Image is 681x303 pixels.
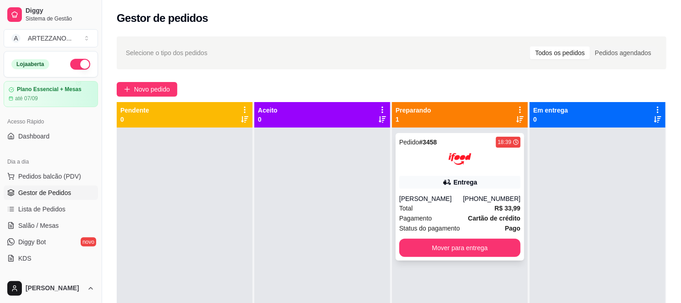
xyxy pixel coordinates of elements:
div: ARTEZZANO ... [28,34,72,43]
span: Pedido [399,139,419,146]
span: Pedidos balcão (PDV) [18,172,81,181]
span: plus [124,86,130,92]
a: Diggy Botnovo [4,235,98,249]
article: até 07/09 [15,95,38,102]
button: Mover para entrega [399,239,521,257]
span: Dashboard [18,132,50,141]
p: Aceito [258,106,278,115]
span: Selecione o tipo dos pedidos [126,48,207,58]
h2: Gestor de pedidos [117,11,208,26]
span: Diggy [26,7,94,15]
strong: Pago [505,225,521,232]
article: Plano Essencial + Mesas [17,86,82,93]
div: 18:39 [498,139,511,146]
button: Pedidos balcão (PDV) [4,169,98,184]
p: Em entrega [533,106,568,115]
a: KDS [4,251,98,266]
div: Pedidos agendados [590,46,656,59]
a: Lista de Pedidos [4,202,98,216]
p: 0 [533,115,568,124]
p: 0 [258,115,278,124]
button: Select a team [4,29,98,47]
div: Dia a dia [4,154,98,169]
img: ifood [449,148,471,170]
p: Preparando [396,106,431,115]
p: Pendente [120,106,149,115]
strong: R$ 33,99 [495,205,521,212]
a: Gestor de Pedidos [4,185,98,200]
div: Loja aberta [11,59,49,69]
span: Pagamento [399,213,432,223]
span: KDS [18,254,31,263]
span: Novo pedido [134,84,170,94]
div: Entrega [454,178,477,187]
span: [PERSON_NAME] [26,284,83,293]
button: Novo pedido [117,82,177,97]
button: Alterar Status [70,59,90,70]
span: Sistema de Gestão [26,15,94,22]
div: [PHONE_NUMBER] [463,194,521,203]
a: Salão / Mesas [4,218,98,233]
div: Todos os pedidos [530,46,590,59]
a: Dashboard [4,129,98,144]
span: Status do pagamento [399,223,460,233]
div: Acesso Rápido [4,114,98,129]
span: A [11,34,21,43]
span: Diggy Bot [18,237,46,247]
p: 0 [120,115,149,124]
button: [PERSON_NAME] [4,277,98,299]
strong: Cartão de crédito [468,215,521,222]
div: [PERSON_NAME] [399,194,463,203]
p: 1 [396,115,431,124]
span: Total [399,203,413,213]
span: Lista de Pedidos [18,205,66,214]
a: DiggySistema de Gestão [4,4,98,26]
span: Gestor de Pedidos [18,188,71,197]
strong: # 3458 [419,139,437,146]
span: Salão / Mesas [18,221,59,230]
a: Plano Essencial + Mesasaté 07/09 [4,81,98,107]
